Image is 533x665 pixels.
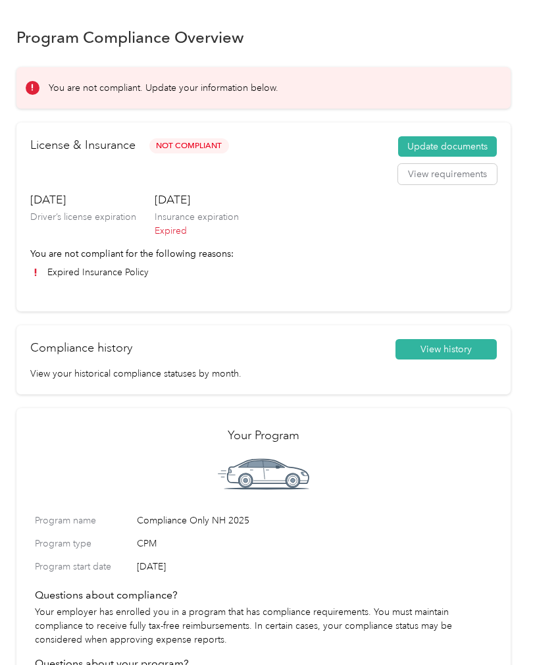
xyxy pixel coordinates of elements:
[30,247,497,261] p: You are not compliant for the following reasons:
[30,210,136,224] p: Driver’s license expiration
[30,367,497,381] p: View your historical compliance statuses by month.
[30,192,136,208] h3: [DATE]
[155,210,239,224] p: Insurance expiration
[459,591,533,665] iframe: Everlance-gr Chat Button Frame
[35,537,132,550] label: Program type
[137,560,492,573] span: [DATE]
[49,81,278,95] p: You are not compliant. Update your information below.
[149,138,229,153] span: Not Compliant
[35,514,132,527] label: Program name
[395,339,497,360] button: View history
[155,224,239,238] p: Expired
[30,136,136,154] h2: License & Insurance
[137,514,492,527] span: Compliance Only NH 2025
[155,192,239,208] h3: [DATE]
[35,427,492,444] h2: Your Program
[398,164,497,185] button: View requirements
[35,560,132,573] label: Program start date
[30,265,497,279] li: Expired Insurance Policy
[35,605,492,647] p: Your employer has enrolled you in a program that has compliance requirements. You must maintain c...
[16,30,244,44] h1: Program Compliance Overview
[35,587,492,603] h4: Questions about compliance?
[137,537,492,550] span: CPM
[398,136,497,157] button: Update documents
[30,339,132,357] h2: Compliance history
